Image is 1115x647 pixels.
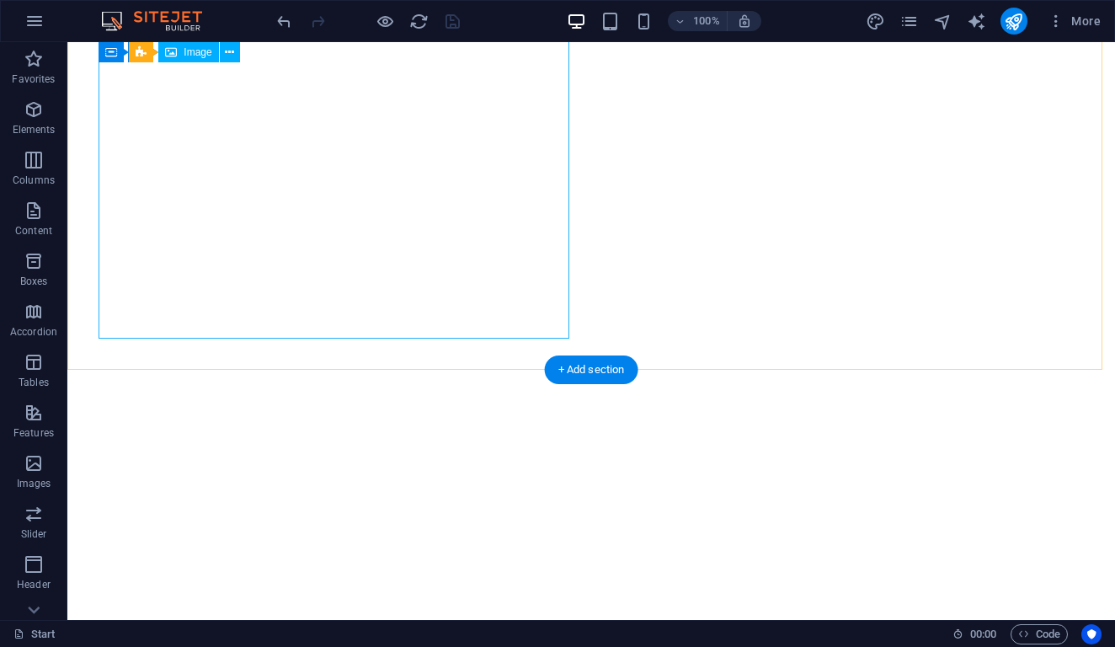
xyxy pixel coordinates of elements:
[13,174,55,187] p: Columns
[545,356,638,384] div: + Add section
[19,376,49,389] p: Tables
[1018,624,1060,644] span: Code
[866,11,886,31] button: design
[1041,8,1107,35] button: More
[97,11,223,31] img: Editor Logo
[275,12,294,31] i: Undo: Fit image (Ctrl+Z)
[693,11,720,31] h6: 100%
[899,11,920,31] button: pages
[1004,12,1023,31] i: Publish
[933,11,953,31] button: navigator
[15,224,52,238] p: Content
[17,578,51,591] p: Header
[982,628,984,640] span: :
[21,527,47,541] p: Slider
[17,477,51,490] p: Images
[1000,8,1027,35] button: publish
[409,12,429,31] i: Reload page
[13,123,56,136] p: Elements
[12,72,55,86] p: Favorites
[933,12,952,31] i: Navigator
[13,426,54,440] p: Features
[668,11,728,31] button: 100%
[408,11,429,31] button: reload
[970,624,996,644] span: 00 00
[737,13,752,29] i: On resize automatically adjust zoom level to fit chosen device.
[952,624,997,644] h6: Session time
[20,275,48,288] p: Boxes
[1011,624,1068,644] button: Code
[184,47,211,57] span: Image
[10,325,57,339] p: Accordion
[1048,13,1101,29] span: More
[967,12,986,31] i: AI Writer
[967,11,987,31] button: text_generator
[274,11,294,31] button: undo
[1081,624,1102,644] button: Usercentrics
[13,624,56,644] a: Click to cancel selection. Double-click to open Pages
